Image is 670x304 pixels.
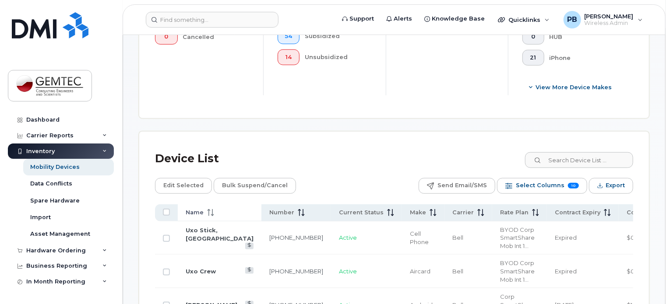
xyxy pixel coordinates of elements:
[214,178,296,194] button: Bulk Suspend/Cancel
[550,50,620,66] div: iPhone
[186,209,204,217] span: Name
[525,152,633,168] input: Search Device List ...
[555,209,600,217] span: Contract Expiry
[278,49,300,65] button: 14
[339,268,357,275] span: Active
[380,10,418,28] a: Alerts
[285,33,292,40] span: 54
[349,14,374,23] span: Support
[500,226,535,249] span: BYOD Corp SmartShare Mob Int 10
[550,29,620,45] div: HUB
[437,179,487,192] span: Send Email/SMS
[557,11,649,28] div: Patricia Boulanger
[186,227,254,242] a: Uxo Stick, [GEOGRAPHIC_DATA]
[585,20,634,27] span: Wireless Admin
[522,50,544,66] button: 21
[186,268,216,275] a: Uxo Crew
[497,178,587,194] button: Select Columns 10
[536,83,612,91] span: View More Device Makes
[508,16,540,23] span: Quicklinks
[500,259,535,283] span: BYOD Corp SmartShare Mob Int 10
[410,268,430,275] span: Aircard
[418,10,491,28] a: Knowledge Base
[394,14,412,23] span: Alerts
[339,209,384,217] span: Current Status
[627,268,644,275] span: $0.00
[555,234,577,241] span: Expired
[222,179,288,192] span: Bulk Suspend/Cancel
[522,80,619,95] button: View More Device Makes
[269,234,323,241] a: [PHONE_NUMBER]
[269,268,323,275] a: [PHONE_NUMBER]
[568,183,579,189] span: 10
[500,209,529,217] span: Rate Plan
[452,209,474,217] span: Carrier
[339,234,357,241] span: Active
[585,13,634,20] span: [PERSON_NAME]
[146,12,279,28] input: Find something...
[410,209,426,217] span: Make
[285,54,292,61] span: 14
[492,11,556,28] div: Quicklinks
[530,33,537,40] span: 0
[155,29,178,45] button: 0
[589,178,633,194] button: Export
[245,267,254,274] a: View Last Bill
[183,29,250,45] div: Cancelled
[419,178,495,194] button: Send Email/SMS
[162,33,170,40] span: 0
[278,28,300,44] button: 54
[336,10,380,28] a: Support
[567,14,577,25] span: PB
[305,28,372,44] div: Subsidized
[522,29,544,45] button: 0
[452,268,463,275] span: Bell
[245,243,254,249] a: View Last Bill
[555,268,577,275] span: Expired
[530,54,537,61] span: 21
[627,234,644,241] span: $0.00
[516,179,564,192] span: Select Columns
[410,230,429,245] span: Cell Phone
[269,209,294,217] span: Number
[452,234,463,241] span: Bell
[606,179,625,192] span: Export
[432,14,485,23] span: Knowledge Base
[163,179,204,192] span: Edit Selected
[155,178,212,194] button: Edit Selected
[305,49,372,65] div: Unsubsidized
[155,147,219,170] div: Device List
